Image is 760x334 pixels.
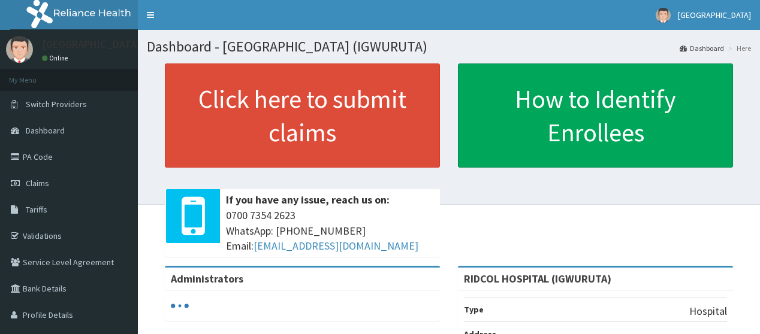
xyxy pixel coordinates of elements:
[680,43,724,53] a: Dashboard
[26,99,87,110] span: Switch Providers
[464,272,611,286] strong: RIDCOL HOSPITAL (IGWURUTA)
[464,304,484,315] b: Type
[656,8,671,23] img: User Image
[6,36,33,63] img: User Image
[226,208,434,254] span: 0700 7354 2623 WhatsApp: [PHONE_NUMBER] Email:
[26,204,47,215] span: Tariffs
[678,10,751,20] span: [GEOGRAPHIC_DATA]
[26,178,49,189] span: Claims
[689,303,727,319] p: Hospital
[458,63,733,168] a: How to Identify Enrollees
[165,63,440,168] a: Click here to submit claims
[42,39,141,50] p: [GEOGRAPHIC_DATA]
[42,54,71,62] a: Online
[725,43,751,53] li: Here
[26,125,65,136] span: Dashboard
[226,193,390,207] b: If you have any issue, reach us on:
[147,39,751,54] h1: Dashboard - [GEOGRAPHIC_DATA] (IGWURUTA)
[171,297,189,315] svg: audio-loading
[171,272,243,286] b: Administrators
[254,239,418,253] a: [EMAIL_ADDRESS][DOMAIN_NAME]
